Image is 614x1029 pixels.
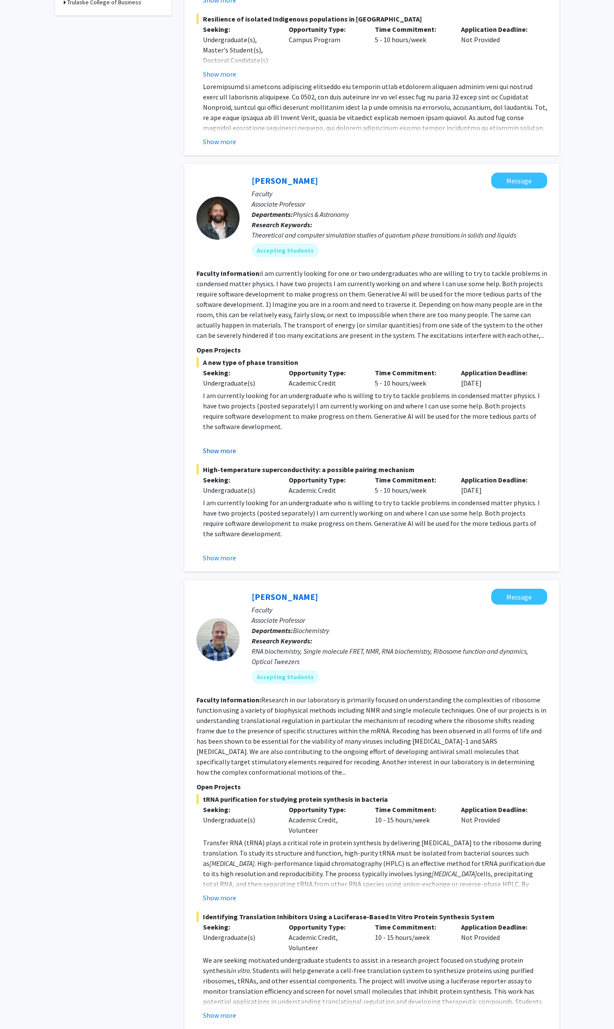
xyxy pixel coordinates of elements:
p: I am currently looking for an undergraduate who is willing to try to tackle problems in condensed... [203,390,547,432]
div: Undergraduate(s) [203,815,276,825]
div: Undergraduate(s), Master's Student(s), Doctoral Candidate(s) (PhD, MD, DMD, PharmD, etc.), Postdo... [203,34,276,117]
p: Application Deadline: [461,804,534,815]
div: Not Provided [455,804,541,835]
div: RNA biochemistry, Single molecule FRET, NMR, RNA biochemistry, Ribosome function and dynamics, Op... [252,646,547,667]
div: Academic Credit, Volunteer [282,804,368,835]
p: Time Commitment: [375,922,448,932]
b: Departments: [252,626,293,635]
b: Faculty Information: [196,695,261,704]
iframe: Chat [6,990,37,1023]
p: Opportunity Type: [289,368,362,378]
div: Undergraduate(s) [203,378,276,388]
button: Message Wouter Montfrooij [491,173,547,188]
fg-read-more: Research in our laboratory is primarily focused on understanding the complexities of ribosome fun... [196,695,546,776]
p: Associate Professor [252,615,547,625]
em: in vitro [231,966,250,975]
mat-chip: Accepting Students [252,244,319,257]
div: Theoretical and computer simulation studies of quantum phase transitions in solids and liquids [252,230,547,240]
span: We are seeking motivated undergraduate students to assist in a research project focused on studyi... [203,956,523,975]
button: Message Peter Cornish [491,589,547,605]
p: Time Commitment: [375,368,448,378]
button: Show more [203,893,236,903]
p: Application Deadline: [461,24,534,34]
p: Time Commitment: [375,804,448,815]
div: Campus Program [282,24,368,79]
span: . High-performance liquid chromatography (HPLC) is an effective method for tRNA purification due ... [203,859,545,878]
p: Application Deadline: [461,368,534,378]
p: Application Deadline: [461,922,534,932]
span: High-temperature superconductivity: a possible pairing mechanism [196,464,547,475]
p: I am currently looking for an undergraduate who is willing to try to tackle problems in condensed... [203,498,547,539]
mat-chip: Accepting Students [252,670,319,684]
p: Seeking: [203,24,276,34]
p: Open Projects [196,345,547,355]
p: Opportunity Type: [289,922,362,932]
a: [PERSON_NAME] [252,175,318,186]
p: Associate Professor [252,199,547,209]
em: [MEDICAL_DATA] [209,859,255,868]
div: 5 - 10 hours/week [368,368,455,388]
div: Not Provided [455,922,541,953]
p: Time Commitment: [375,24,448,34]
p: Seeking: [203,922,276,932]
p: Seeking: [203,368,276,378]
b: Research Keywords: [252,637,312,645]
fg-read-more: I am currently looking for one or two undergraduates who are willing to try to tackle problems in... [196,269,547,340]
p: Loremipsumd si ametcons adipiscing elitseddo eiu temporin utlab etdolorem aliquaen adminim veni q... [203,81,547,226]
div: 5 - 10 hours/week [368,24,455,79]
div: 5 - 10 hours/week [368,475,455,495]
div: Academic Credit, Volunteer [282,922,368,953]
p: Faculty [252,188,547,199]
button: Show more [203,69,236,79]
div: 10 - 15 hours/week [368,804,455,835]
div: Undergraduate(s) [203,485,276,495]
span: Identifying Translation Inhibitors Using a Luciferase-Based In Vitro Protein Synthesis System [196,912,547,922]
p: Opportunity Type: [289,475,362,485]
p: Faculty [252,605,547,615]
button: Show more [203,445,236,456]
p: Opportunity Type: [289,804,362,815]
b: Research Keywords: [252,220,312,229]
span: A new type of phase transition [196,357,547,368]
div: Undergraduate(s) [203,932,276,942]
span: . Students will help generate a cell-free translation system to synthesize proteins using purifie... [203,966,542,1016]
div: Not Provided [455,24,541,79]
span: Resilience of isolated Indigenous populations in [GEOGRAPHIC_DATA] [196,14,547,24]
button: Show more [203,136,236,147]
button: Show more [203,1010,236,1020]
span: Biochemistry [293,626,329,635]
p: Open Projects [196,782,547,792]
div: [DATE] [455,475,541,495]
a: [PERSON_NAME] [252,591,318,602]
p: Opportunity Type: [289,24,362,34]
em: [MEDICAL_DATA] [432,869,477,878]
span: Transfer RNA (tRNA) plays a critical role in protein synthesis by delivering [MEDICAL_DATA] to th... [203,838,542,868]
span: tRNA purification for studying protein synthesis in bacteria [196,794,547,804]
p: Time Commitment: [375,475,448,485]
p: Seeking: [203,804,276,815]
button: Show more [203,553,236,563]
div: [DATE] [455,368,541,388]
b: Departments: [252,210,293,219]
div: Academic Credit [282,475,368,495]
p: Application Deadline: [461,475,534,485]
div: Academic Credit [282,368,368,388]
b: Faculty Information: [196,269,261,278]
p: Seeking: [203,475,276,485]
span: Physics & Astronomy [293,210,349,219]
div: 10 - 15 hours/week [368,922,455,953]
